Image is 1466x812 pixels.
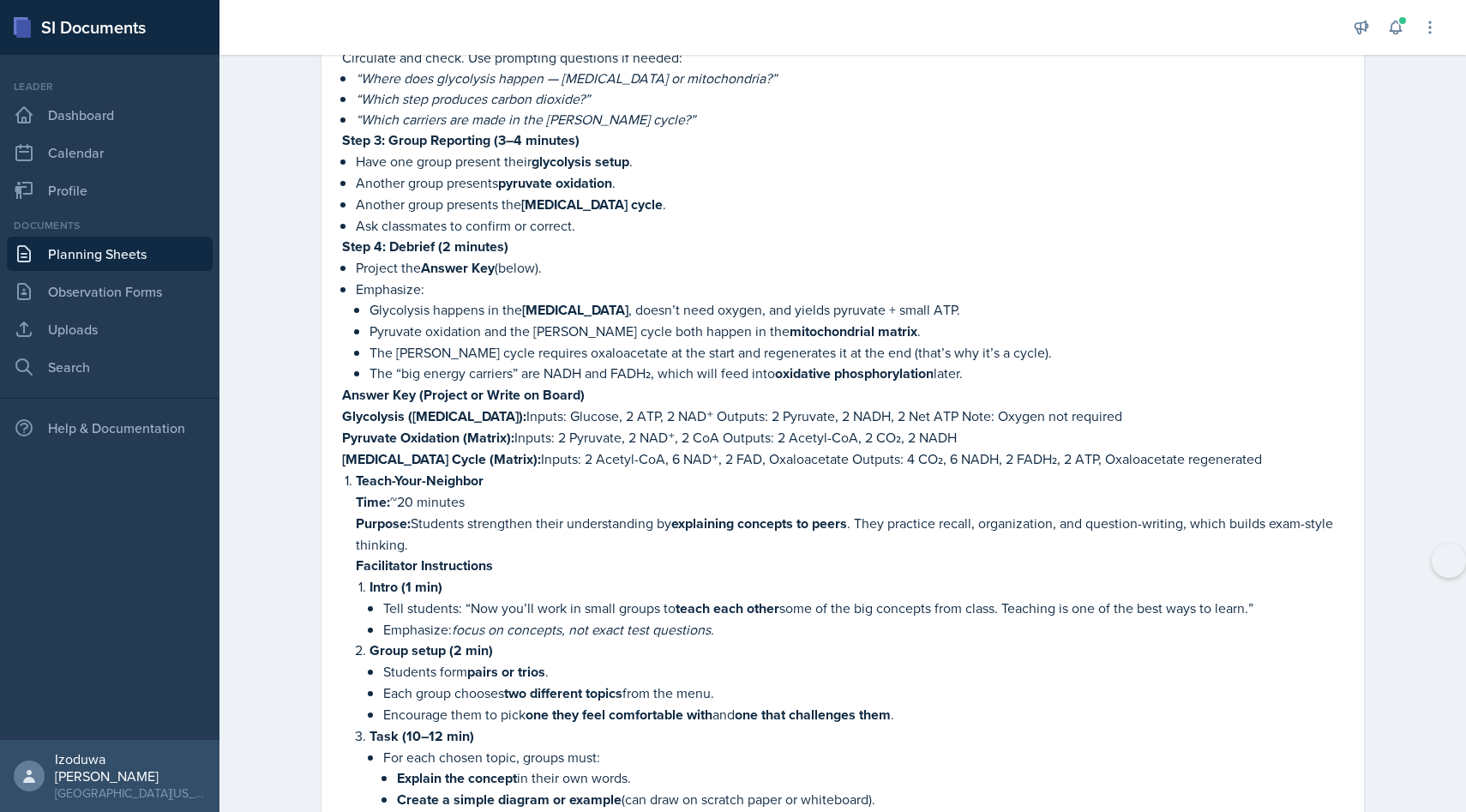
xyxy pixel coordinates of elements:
p: For each chosen topic, groups must: [383,747,1343,767]
p: Pyruvate oxidation and the [PERSON_NAME] cycle both happen in the . [370,321,1343,342]
strong: mitochondrial matrix [790,322,917,341]
strong: Glycolysis ([MEDICAL_DATA]): [342,406,526,426]
strong: Answer Key (Project or Write on Board) [342,385,585,405]
a: Profile [7,173,213,208]
div: [GEOGRAPHIC_DATA][US_STATE] [55,785,206,802]
strong: Create a simple diagram or example [397,790,622,809]
p: Glycolysis happens in the , doesn’t need oxygen, and yields pyruvate + small ATP. [370,299,1343,321]
strong: Step 4: Debrief (2 minutes) [342,237,508,256]
a: Dashboard [7,98,213,132]
p: Project the (below). [356,257,1343,279]
strong: Task (10–12 min) [370,726,474,746]
strong: Facilitator Instructions [356,556,493,575]
a: Calendar [7,135,213,170]
p: Each group chooses from the menu. [383,683,1343,704]
strong: explaining concepts to peers [671,514,847,533]
strong: glycolysis setup [532,152,629,171]
p: Inputs: Glucose, 2 ATP, 2 NAD⁺ Outputs: 2 Pyruvate, 2 NADH, 2 Net ATP Note: Oxygen not required [342,406,1343,427]
strong: pairs or trios [467,662,545,682]
strong: Intro (1 min) [370,577,442,597]
strong: Group setup (2 min) [370,641,493,660]
p: Students strengthen their understanding by . They practice recall, organization, and question-wri... [356,513,1343,555]
a: Uploads [7,312,213,346]
div: Help & Documentation [7,411,213,445]
em: “Which step produces carbon dioxide?” [356,89,590,108]
p: The [PERSON_NAME] cycle requires oxaloacetate at the start and regenerates it at the end (that’s ... [370,342,1343,363]
strong: two different topics [504,683,622,703]
strong: oxidative phosphorylation [775,364,934,383]
p: Emphasize: [383,619,1343,640]
strong: one that challenges them [735,705,891,725]
p: Ask classmates to confirm or correct. [356,215,1343,236]
strong: teach each other [676,598,779,618]
strong: Time: [356,492,390,512]
p: Have one group present their . [356,151,1343,172]
em: “Which carriers are made in the [PERSON_NAME] cycle?” [356,110,695,129]
p: Emphasize: [356,279,1343,299]
div: Izoduwa [PERSON_NAME] [55,750,206,785]
p: ~20 minutes [356,491,1343,513]
a: Search [7,350,213,384]
strong: Answer Key [421,258,495,278]
a: Observation Forms [7,274,213,309]
p: (can draw on scratch paper or whiteboard). [397,789,1343,810]
p: in their own words. [397,767,1343,789]
strong: [MEDICAL_DATA] [522,300,628,320]
div: Documents [7,218,213,233]
strong: pyruvate oxidation [498,173,612,193]
p: Encourage them to pick and . [383,704,1343,725]
strong: Step 3: Group Reporting (3–4 minutes) [342,130,580,150]
div: Leader [7,79,213,94]
strong: Explain the concept [397,768,517,788]
strong: one they feel comfortable with [526,705,712,725]
p: Another group presents the . [356,194,1343,215]
em: “Where does glycolysis happen — [MEDICAL_DATA] or mitochondria?” [356,69,777,87]
p: Inputs: 2 Acetyl-CoA, 6 NAD⁺, 2 FAD, Oxaloacetate Outputs: 4 CO₂, 6 NADH, 2 FADH₂, 2 ATP, Oxaloac... [342,448,1343,470]
strong: Teach-Your-Neighbor [356,471,484,490]
a: Planning Sheets [7,237,213,271]
p: The “big energy carriers” are NADH and FADH₂, which will feed into later. [370,363,1343,384]
p: Another group presents . [356,172,1343,194]
strong: Purpose: [356,514,411,533]
em: focus on concepts, not exact test questions. [452,620,714,639]
p: Students form . [383,661,1343,683]
p: Circulate and check. Use prompting questions if needed: [342,47,1343,68]
p: Tell students: “Now you’ll work in small groups to some of the big concepts from class. Teaching ... [383,598,1343,619]
strong: Pyruvate Oxidation (Matrix): [342,428,514,448]
strong: [MEDICAL_DATA] Cycle (Matrix): [342,449,541,469]
strong: [MEDICAL_DATA] cycle [521,195,663,214]
p: Inputs: 2 Pyruvate, 2 NAD⁺, 2 CoA Outputs: 2 Acetyl-CoA, 2 CO₂, 2 NADH [342,427,1343,448]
